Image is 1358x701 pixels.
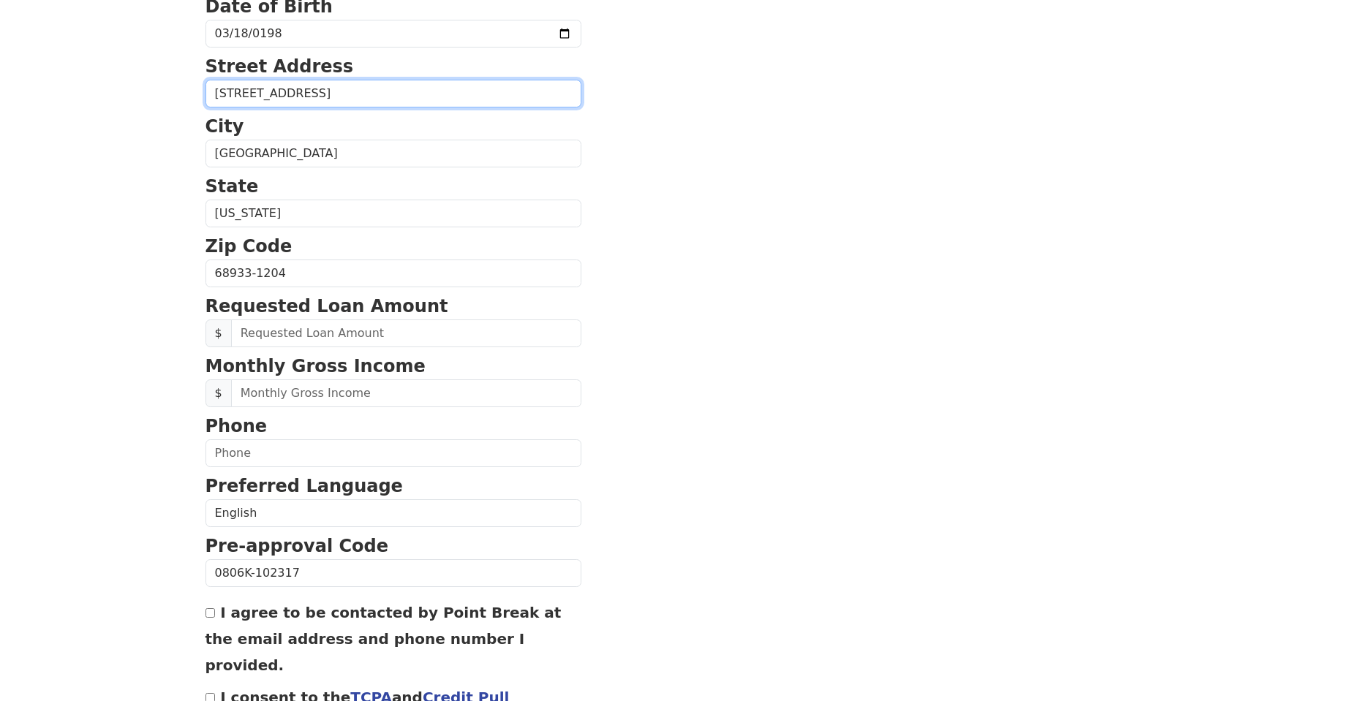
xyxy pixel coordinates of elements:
[205,353,581,379] p: Monthly Gross Income
[205,604,562,674] label: I agree to be contacted by Point Break at the email address and phone number I provided.
[231,379,581,407] input: Monthly Gross Income
[205,439,581,467] input: Phone
[205,259,581,287] input: Zip Code
[205,416,268,436] strong: Phone
[205,319,232,347] span: $
[205,379,232,407] span: $
[205,559,581,587] input: Pre-approval Code
[205,116,244,137] strong: City
[205,536,389,556] strong: Pre-approval Code
[231,319,581,347] input: Requested Loan Amount
[205,476,403,496] strong: Preferred Language
[205,56,354,77] strong: Street Address
[205,140,581,167] input: City
[205,236,293,257] strong: Zip Code
[205,80,581,107] input: Street Address
[205,296,448,317] strong: Requested Loan Amount
[205,176,259,197] strong: State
